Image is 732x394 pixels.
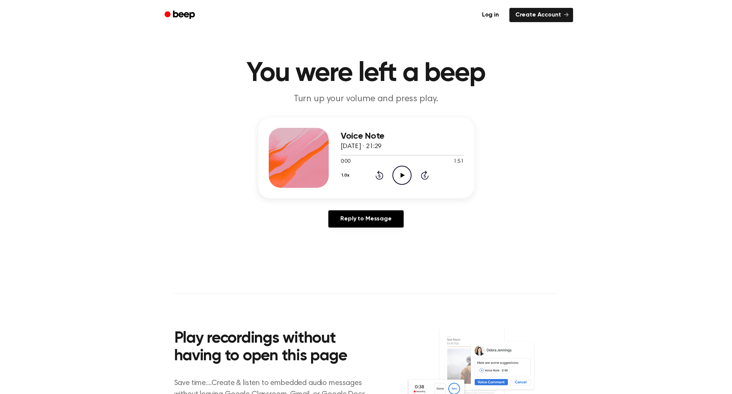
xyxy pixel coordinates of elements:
a: Beep [159,8,202,22]
h3: Voice Note [341,131,464,141]
a: Reply to Message [328,210,403,228]
a: Create Account [509,8,573,22]
span: 0:00 [341,158,350,166]
span: [DATE] · 21:29 [341,143,382,150]
span: 1:51 [454,158,463,166]
h1: You were left a beep [174,60,558,87]
p: Turn up your volume and press play. [222,93,510,105]
h2: Play recordings without having to open this page [174,330,376,366]
button: 1.0x [341,169,352,182]
a: Log in [476,8,505,22]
